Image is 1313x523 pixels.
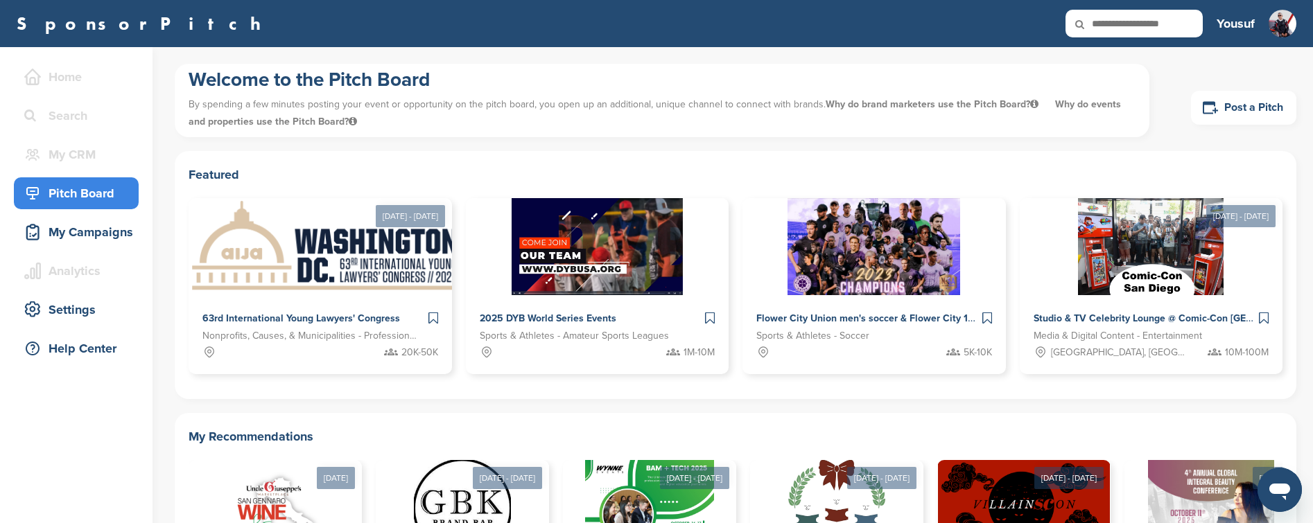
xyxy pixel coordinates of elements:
[202,328,417,344] span: Nonprofits, Causes, & Municipalities - Professional Development
[202,312,400,324] span: 63rd International Young Lawyers' Congress
[14,61,139,93] a: Home
[1051,345,1187,360] span: [GEOGRAPHIC_DATA], [GEOGRAPHIC_DATA]
[756,312,1059,324] span: Flower City Union men's soccer & Flower City 1872 women's soccer
[756,328,869,344] span: Sports & Athletes - Soccer
[21,181,139,206] div: Pitch Board
[14,333,139,364] a: Help Center
[826,98,1041,110] span: Why do brand marketers use the Pitch Board?
[21,220,139,245] div: My Campaigns
[14,294,139,326] a: Settings
[21,64,139,89] div: Home
[1217,14,1255,33] h3: Yousuf
[317,467,355,489] div: [DATE]
[189,165,1282,184] h2: Featured
[660,467,729,489] div: [DATE] - [DATE]
[189,198,464,295] img: Sponsorpitch &
[1253,467,1291,489] div: [DATE]
[1217,8,1255,39] a: Yousuf
[847,467,916,489] div: [DATE] - [DATE]
[401,345,438,360] span: 20K-50K
[189,176,452,374] a: [DATE] - [DATE] Sponsorpitch & 63rd International Young Lawyers' Congress Nonprofits, Causes, & M...
[480,312,616,324] span: 2025 DYB World Series Events
[1034,328,1202,344] span: Media & Digital Content - Entertainment
[14,139,139,170] a: My CRM
[964,345,992,360] span: 5K-10K
[1206,205,1276,227] div: [DATE] - [DATE]
[1269,10,1296,53] img: Screenshot 2025 07 23 at 09.45.12
[189,92,1136,134] p: By spending a few minutes posting your event or opportunity on the pitch board, you open up an ad...
[376,205,445,227] div: [DATE] - [DATE]
[742,198,1006,374] a: Sponsorpitch & Flower City Union men's soccer & Flower City 1872 women's soccer Sports & Athletes...
[14,100,139,132] a: Search
[21,103,139,128] div: Search
[1078,198,1224,295] img: Sponsorpitch &
[788,198,960,295] img: Sponsorpitch &
[189,67,1136,92] h1: Welcome to the Pitch Board
[1225,345,1269,360] span: 10M-100M
[21,297,139,322] div: Settings
[473,467,542,489] div: [DATE] - [DATE]
[1258,468,1302,512] iframe: Button to launch messaging window
[684,345,715,360] span: 1M-10M
[512,198,683,295] img: Sponsorpitch &
[14,177,139,209] a: Pitch Board
[21,258,139,283] div: Analytics
[17,15,270,33] a: SponsorPitch
[21,336,139,361] div: Help Center
[466,198,729,374] a: Sponsorpitch & 2025 DYB World Series Events Sports & Athletes - Amateur Sports Leagues 1M-10M
[1034,467,1104,489] div: [DATE] - [DATE]
[480,328,669,344] span: Sports & Athletes - Amateur Sports Leagues
[189,427,1282,446] h2: My Recommendations
[1020,176,1283,374] a: [DATE] - [DATE] Sponsorpitch & Studio & TV Celebrity Lounge @ Comic-Con [GEOGRAPHIC_DATA]. Over 3...
[14,255,139,287] a: Analytics
[14,216,139,248] a: My Campaigns
[1191,91,1296,125] a: Post a Pitch
[21,142,139,167] div: My CRM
